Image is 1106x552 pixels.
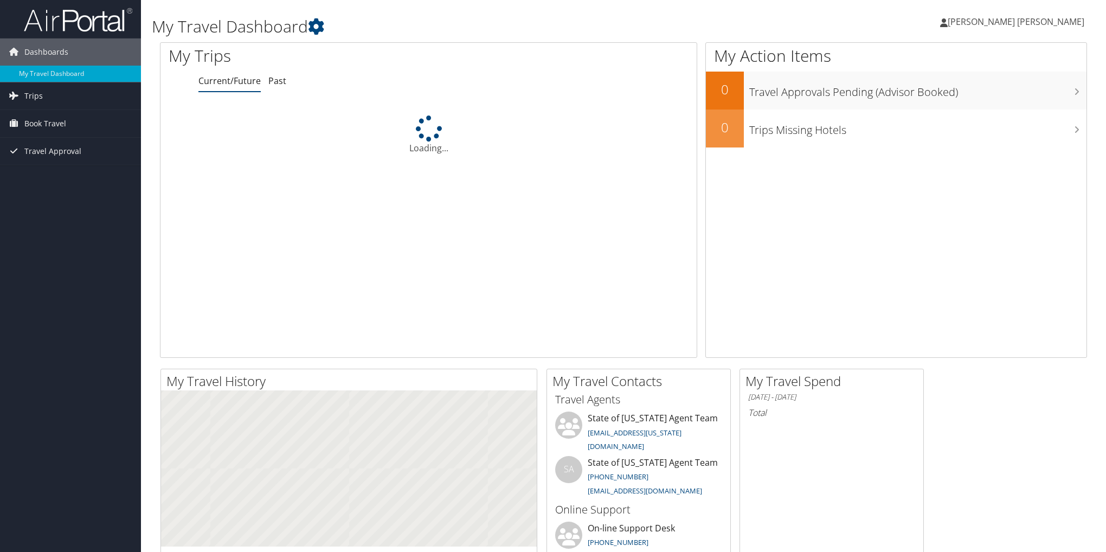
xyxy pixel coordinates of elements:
div: SA [555,456,582,483]
a: [PHONE_NUMBER] [588,472,648,482]
h3: Online Support [555,502,722,517]
img: airportal-logo.png [24,7,132,33]
a: 0Trips Missing Hotels [706,110,1086,147]
a: [EMAIL_ADDRESS][US_STATE][DOMAIN_NAME] [588,428,681,452]
span: Travel Approval [24,138,81,165]
h3: Travel Agents [555,392,722,407]
a: 0Travel Approvals Pending (Advisor Booked) [706,72,1086,110]
h6: Total [748,407,915,419]
h3: Travel Approvals Pending (Advisor Booked) [749,79,1086,100]
li: State of [US_STATE] Agent Team [550,456,728,500]
a: Current/Future [198,75,261,87]
span: Trips [24,82,43,110]
a: [EMAIL_ADDRESS][DOMAIN_NAME] [588,486,702,496]
h1: My Travel Dashboard [152,15,781,38]
span: [PERSON_NAME] [PERSON_NAME] [948,16,1084,28]
a: Past [268,75,286,87]
h1: My Action Items [706,44,1086,67]
div: Loading... [160,115,697,155]
h1: My Trips [169,44,465,67]
li: State of [US_STATE] Agent Team [550,412,728,456]
span: Book Travel [24,110,66,137]
h2: My Travel Spend [745,372,923,390]
h2: My Travel History [166,372,537,390]
h2: My Travel Contacts [552,372,730,390]
span: Dashboards [24,38,68,66]
a: [PHONE_NUMBER] [588,537,648,547]
h6: [DATE] - [DATE] [748,392,915,402]
h2: 0 [706,118,744,137]
h3: Trips Missing Hotels [749,117,1086,138]
h2: 0 [706,80,744,99]
a: [PERSON_NAME] [PERSON_NAME] [940,5,1095,38]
